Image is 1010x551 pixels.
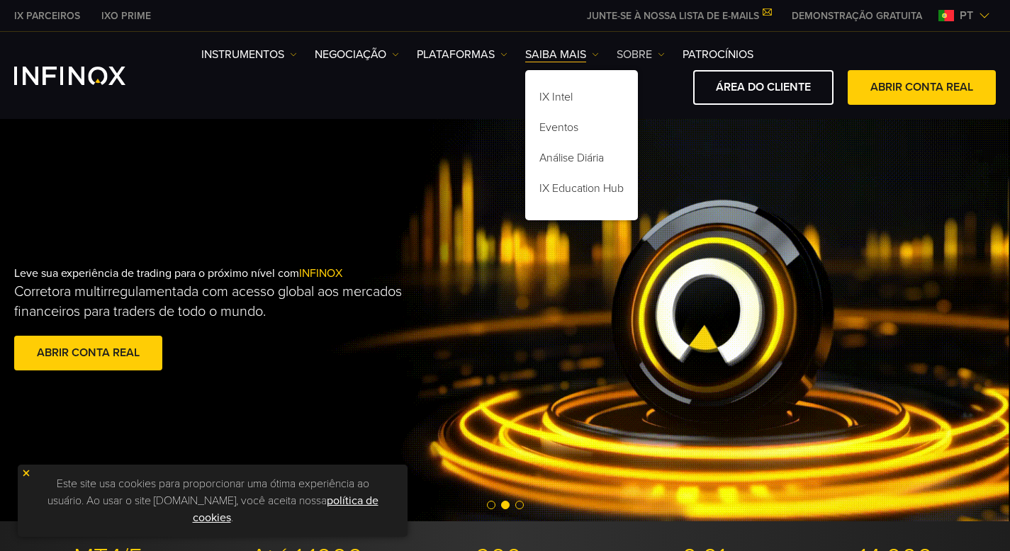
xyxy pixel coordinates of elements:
span: INFINOX [299,266,342,280]
p: Este site usa cookies para proporcionar uma ótima experiência ao usuário. Ao usar o site [DOMAIN_... [25,472,400,530]
span: Go to slide 2 [501,501,510,509]
a: JUNTE-SE À NOSSA LISTA DE E-MAILS [576,10,781,22]
span: Go to slide 1 [487,501,495,509]
span: pt [954,7,979,24]
p: Corretora multirregulamentada com acesso global aos mercados financeiros para traders de todo o m... [14,282,430,322]
span: Go to slide 3 [515,501,524,509]
a: IX Education Hub [525,176,638,206]
a: Eventos [525,115,638,145]
a: Análise Diária [525,145,638,176]
a: INFINOX [4,8,91,23]
a: ABRIR CONTA REAL [848,70,996,105]
a: PLATAFORMAS [417,46,507,63]
a: Instrumentos [201,46,297,63]
img: yellow close icon [21,468,31,478]
div: Leve sua experiência de trading para o próximo nível com [14,244,534,397]
a: INFINOX MENU [781,8,933,23]
a: Patrocínios [683,46,753,63]
a: ÁREA DO CLIENTE [693,70,834,105]
a: IX Intel [525,84,638,115]
a: NEGOCIAÇÃO [315,46,399,63]
a: Saiba mais [525,46,599,63]
a: ABRIR CONTA REAL [14,336,162,370]
a: INFINOX Logo [14,67,159,85]
a: INFINOX [91,8,162,23]
a: SOBRE [617,46,665,63]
